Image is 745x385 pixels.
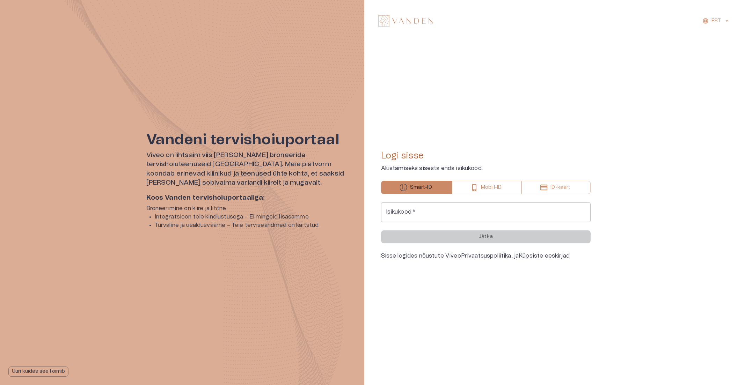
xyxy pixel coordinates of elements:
img: Vanden logo [378,15,433,27]
p: ID-kaart [550,184,570,191]
button: EST [701,16,731,26]
div: Sisse logides nõustute Viveo , ja [381,252,591,260]
p: Uuri kuidas see toimib [12,368,65,375]
a: Privaatsuspoliitika [461,253,511,259]
iframe: Help widget launcher [691,353,745,373]
h4: Logi sisse [381,150,591,161]
button: ID-kaart [521,181,590,194]
p: Smart-ID [410,184,432,191]
p: Alustamiseks sisesta enda isikukood. [381,164,591,172]
p: EST [711,17,721,25]
button: Mobiil-ID [452,181,521,194]
button: Uuri kuidas see toimib [8,367,68,377]
button: Smart-ID [381,181,452,194]
p: Mobiil-ID [481,184,502,191]
a: Küpsiste eeskirjad [519,253,570,259]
